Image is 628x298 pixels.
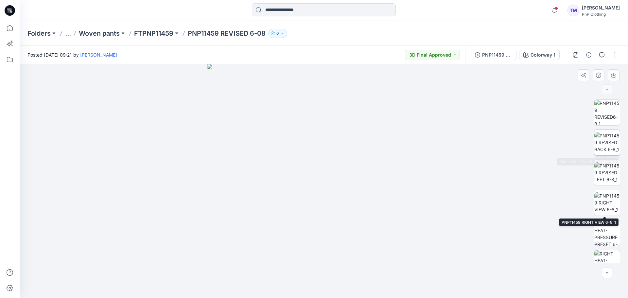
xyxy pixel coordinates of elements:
a: Woven pants [79,29,120,38]
span: Posted [DATE] 09:21 by [27,51,117,58]
img: RIGHT HEAT-PRESSURE 6-8_1 [594,250,620,276]
img: PNP11459 REVISED LEFT 6-8_1 [594,162,620,183]
img: PNP11459 REVISED BACK 6-8_1 [594,132,620,153]
img: eyJhbGciOiJIUzI1NiIsImtpZCI6IjAiLCJzbHQiOiJzZXMiLCJ0eXAiOiJKV1QifQ.eyJkYXRhIjp7InR5cGUiOiJzdG9yYW... [207,64,441,298]
div: TM [567,5,579,16]
p: 6 [276,30,279,37]
img: PNP11459 REVISED6-8_1 [594,100,620,125]
div: PnP Clothing [582,12,620,17]
p: PNP11459 REVISED 6-08 [188,29,266,38]
button: Details [584,50,594,60]
img: FRONT HEAT-PRESSURE PRESET 6-8_1 [594,220,620,246]
button: ... [65,29,71,38]
a: Folders [27,29,51,38]
a: [PERSON_NAME] [80,52,117,58]
button: PNP11459 REVISED 6-08 [471,50,516,60]
div: Colorway 1 [531,51,555,59]
div: [PERSON_NAME] [582,4,620,12]
img: PNP11459 RIGHT VIEW 6-8_1 [594,192,620,213]
div: PNP11459 REVISED 6-08 [482,51,512,59]
button: 6 [268,29,287,38]
a: FTPNP11459 [134,29,173,38]
button: Colorway 1 [519,50,560,60]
